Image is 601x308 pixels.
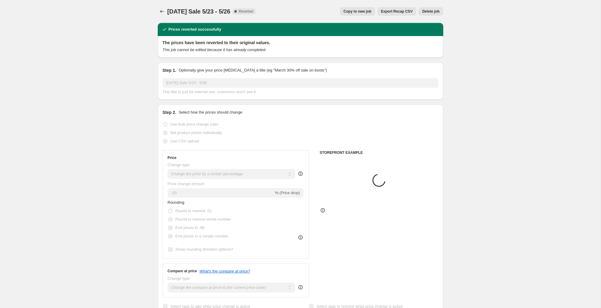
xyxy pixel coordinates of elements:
[163,47,267,52] i: This job cannot be edited because it has already completed.
[381,9,413,14] span: Export Recap CSV
[163,90,256,94] span: This title is just for internal use, customers won't see it
[168,181,205,186] span: Price change amount
[175,247,233,252] span: Show rounding direction options?
[163,40,438,46] h2: The prices have been reverted to their original values.
[168,200,185,205] span: Rounding
[175,225,205,230] span: End prices in .99
[168,163,190,167] span: Change type
[168,269,197,273] h3: Compare at price
[377,7,416,16] button: Export Recap CSV
[340,7,375,16] button: Copy to new job
[175,234,228,238] span: End prices in a certain number
[178,67,327,73] p: Optionally give your price [MEDICAL_DATA] a title (eg "March 30% off sale on boots")
[419,7,443,16] button: Delete job
[170,122,218,127] span: Use bulk price change rules
[320,150,438,155] h6: STOREFRONT EXAMPLE
[168,188,274,198] input: -15
[170,139,199,143] span: Use CSV upload
[167,8,230,15] span: [DATE] Sale 5/23 - 5/26
[158,7,166,16] button: Price change jobs
[200,269,250,273] button: What's the compare at price?
[239,9,253,14] span: Reverted
[297,284,304,290] div: help
[169,26,221,32] h2: Prices reverted successfully
[163,109,176,115] h2: Step 2.
[343,9,371,14] span: Copy to new job
[163,78,438,88] input: 30% off holiday sale
[163,67,176,73] h2: Step 1.
[168,276,190,281] span: Change type
[178,109,242,115] p: Select how the prices should change
[168,155,176,160] h3: Price
[275,191,300,195] span: % (Price drop)
[175,209,212,213] span: Round to nearest .01
[297,171,304,177] div: help
[170,130,222,135] span: Set product prices individually
[422,9,439,14] span: Delete job
[175,217,231,221] span: Round to nearest whole number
